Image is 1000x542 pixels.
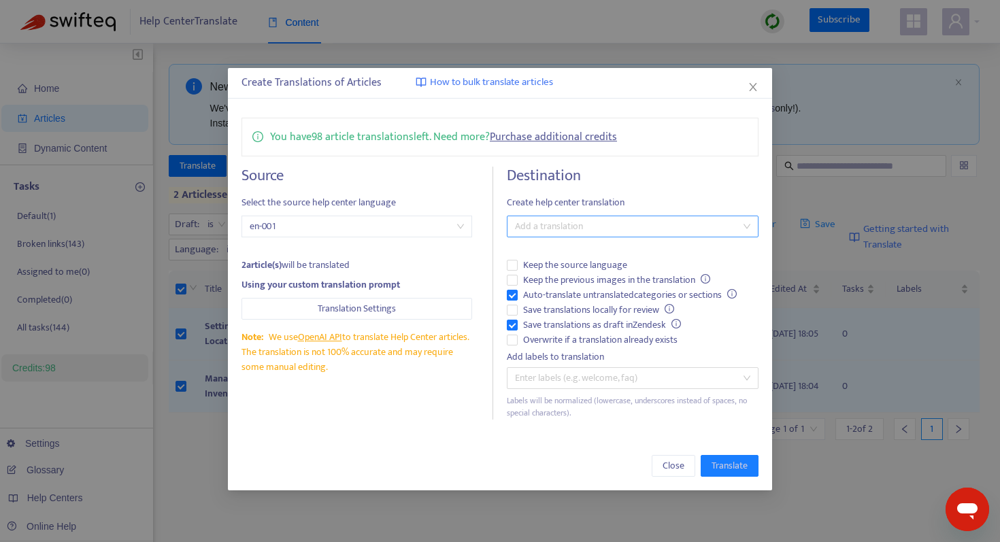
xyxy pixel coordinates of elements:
strong: 2 article(s) [241,257,282,273]
a: Purchase additional credits [490,128,617,146]
span: Overwrite if a translation already exists [518,333,683,348]
span: Keep the source language [518,258,633,273]
button: Close [652,455,695,477]
div: will be translated [241,258,472,273]
span: close [748,82,759,92]
span: Close [663,458,684,473]
span: Select the source help center language [241,195,472,210]
img: image-link [416,77,427,88]
button: Translate [701,455,759,477]
div: We use to translate Help Center articles. The translation is not 100% accurate and may require so... [241,330,472,375]
div: Labels will be normalized (lowercase, underscores instead of spaces, no special characters). [507,394,759,420]
span: Create help center translation [507,195,759,210]
span: info-circle [665,304,674,314]
div: Add labels to translation [507,350,759,365]
span: Save translations as draft in Zendesk [518,318,686,333]
span: en-001 [250,216,464,237]
a: How to bulk translate articles [416,75,553,90]
button: Close [746,80,761,95]
button: Translation Settings [241,298,472,320]
h4: Source [241,167,472,185]
a: OpenAI API [298,329,342,345]
iframe: メッセージングウィンドウの起動ボタン、進行中の会話 [946,488,989,531]
span: Auto-translate untranslated categories or sections [518,288,742,303]
span: How to bulk translate articles [430,75,553,90]
span: info-circle [252,129,263,142]
span: Note: [241,329,263,345]
p: You have 98 article translations left. Need more? [270,129,617,146]
div: Using your custom translation prompt [241,277,472,292]
span: info-circle [727,289,737,299]
span: info-circle [701,274,710,284]
span: info-circle [671,319,681,328]
span: Save translations locally for review [518,303,680,318]
div: Create Translations of Articles [241,75,759,91]
span: Keep the previous images in the translation [518,273,716,288]
span: Translation Settings [318,301,396,316]
h4: Destination [507,167,759,185]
